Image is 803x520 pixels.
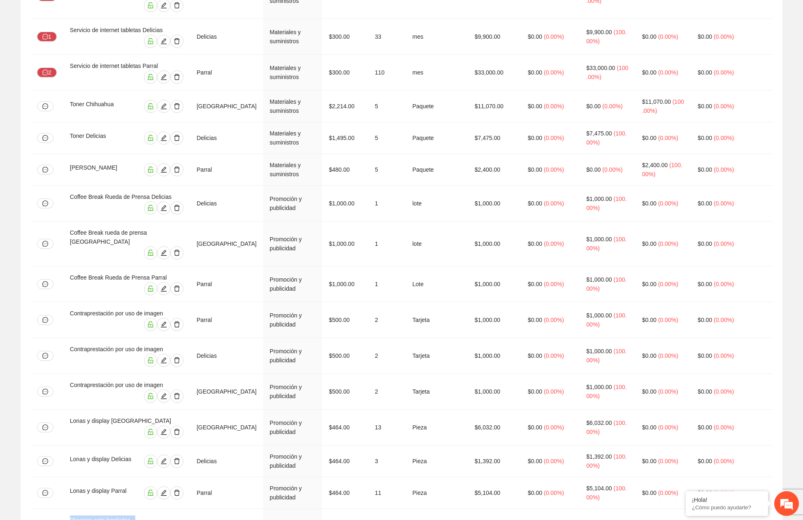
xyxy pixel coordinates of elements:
[544,388,564,395] span: ( 0.00% )
[37,32,57,42] button: message1
[586,130,612,137] span: $7,475.00
[468,338,521,374] td: $1,000.00
[406,338,468,374] td: Tarjeta
[322,445,368,477] td: $464.00
[171,321,183,328] span: delete
[263,445,323,477] td: Promoción y publicidad
[157,354,170,367] button: edit
[368,338,406,374] td: 2
[263,91,323,122] td: Materiales y suministros
[70,228,183,246] div: Coffee Break rueda de prensa [GEOGRAPHIC_DATA]
[468,55,521,91] td: $33,000.00
[144,38,157,44] span: unlock
[602,103,622,110] span: ( 0.00% )
[144,429,157,435] span: unlock
[144,103,157,110] span: unlock
[468,410,521,445] td: $6,032.00
[468,266,521,302] td: $1,000.00
[714,69,734,76] span: ( 0.00% )
[144,246,157,259] button: unlock
[42,103,48,109] span: message
[42,458,48,464] span: message
[642,281,657,287] span: $0.00
[42,490,48,496] span: message
[544,352,564,359] span: ( 0.00% )
[528,103,542,110] span: $0.00
[144,354,157,367] button: unlock
[528,33,542,40] span: $0.00
[263,374,323,410] td: Promoción y publicidad
[544,281,564,287] span: ( 0.00% )
[190,374,263,410] td: [GEOGRAPHIC_DATA]
[263,410,323,445] td: Promoción y publicidad
[144,321,157,328] span: unlock
[528,458,542,464] span: $0.00
[144,282,157,295] button: unlock
[171,458,183,464] span: delete
[37,351,53,361] button: message
[158,135,170,141] span: edit
[544,69,564,76] span: ( 0.00% )
[658,69,678,76] span: ( 0.00% )
[170,131,183,145] button: delete
[368,410,406,445] td: 13
[322,186,368,222] td: $1,000.00
[544,166,564,173] span: ( 0.00% )
[37,239,53,249] button: message
[170,425,183,438] button: delete
[714,240,734,247] span: ( 0.00% )
[158,393,170,399] span: edit
[698,103,712,110] span: $0.00
[602,166,622,173] span: ( 0.00% )
[158,2,170,9] span: edit
[144,486,157,499] button: unlock
[468,154,521,186] td: $2,400.00
[190,410,263,445] td: [GEOGRAPHIC_DATA]
[157,70,170,84] button: edit
[190,154,263,186] td: Parral
[42,241,48,247] span: message
[586,29,612,35] span: $9,900.00
[42,135,48,141] span: message
[144,389,157,403] button: unlock
[642,98,671,105] span: $11,070.00
[144,318,157,331] button: unlock
[37,488,53,498] button: message
[170,389,183,403] button: delete
[171,393,183,399] span: delete
[37,279,53,289] button: message
[171,38,183,44] span: delete
[70,309,183,318] div: Contraprestación por uso de imagen
[658,352,678,359] span: ( 0.00% )
[698,166,712,173] span: $0.00
[157,131,170,145] button: edit
[42,353,48,359] span: message
[144,205,157,211] span: unlock
[157,425,170,438] button: edit
[714,281,734,287] span: ( 0.00% )
[406,91,468,122] td: Paquete
[170,35,183,48] button: delete
[144,74,157,80] span: unlock
[171,74,183,80] span: delete
[263,222,323,266] td: Promoción y publicidad
[70,380,183,389] div: Contraprestación por uso de imagen
[698,69,712,76] span: $0.00
[158,357,170,364] span: edit
[368,302,406,338] td: 2
[468,186,521,222] td: $1,000.00
[406,186,468,222] td: lote
[586,236,612,243] span: $1,000.00
[586,65,615,71] span: $33,000.00
[528,352,542,359] span: $0.00
[406,19,468,55] td: mes
[586,384,612,390] span: $1,000.00
[170,354,183,367] button: delete
[157,455,170,468] button: edit
[368,122,406,154] td: 5
[144,425,157,438] button: unlock
[144,100,157,113] button: unlock
[406,222,468,266] td: lote
[658,33,678,40] span: ( 0.00% )
[698,240,712,247] span: $0.00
